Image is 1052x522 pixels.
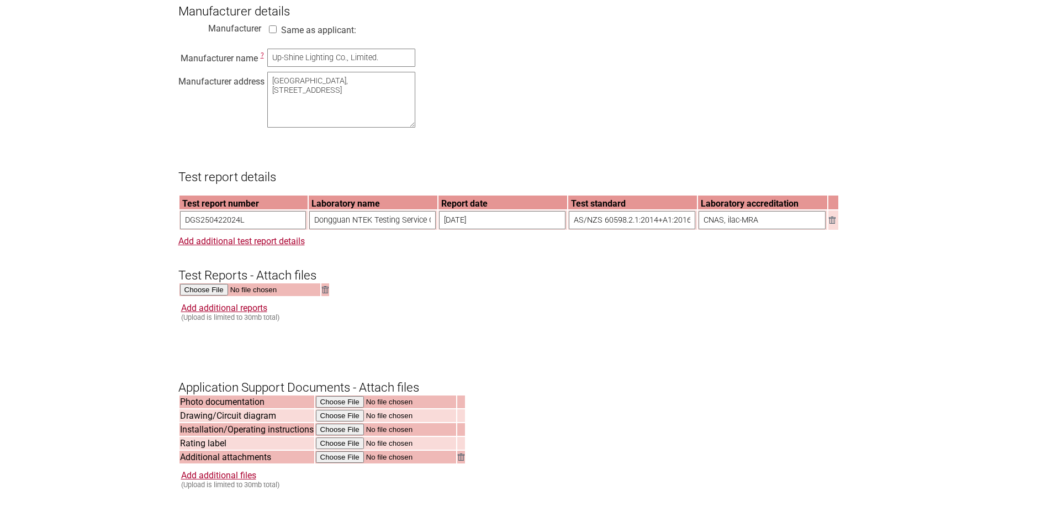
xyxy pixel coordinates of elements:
th: Report date [438,196,567,209]
div: Manufacturer name [178,50,261,61]
td: Additional attachments [179,451,314,463]
th: Laboratory name [309,196,437,209]
td: Photo documentation [179,396,314,408]
td: Drawing/Circuit diagram [179,409,314,422]
td: Installation/Operating instructions [179,423,314,436]
img: Remove [322,286,329,293]
a: Add additional files [181,470,256,481]
div: Manufacturer [178,20,261,31]
a: Add additional test report details [178,236,305,246]
div: Manufacturer address [178,73,261,85]
a: Add additional reports [181,303,267,313]
small: (Upload is limited to 30mb total) [181,481,279,489]
th: Test standard [568,196,697,209]
span: This is the name of the manufacturer of the electrical product to be approved. [261,51,264,59]
img: Remove [458,454,464,461]
td: Rating label [179,437,314,450]
label: Same as applicant: [281,25,356,35]
th: Test report number [179,196,308,209]
h3: Test Reports - Attach files [178,250,874,283]
img: Remove [829,217,836,224]
small: (Upload is limited to 30mb total) [181,313,279,321]
th: Laboratory accreditation [698,196,827,209]
h3: Test report details [178,151,874,184]
h3: Application Support Documents - Attach files [178,361,874,394]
